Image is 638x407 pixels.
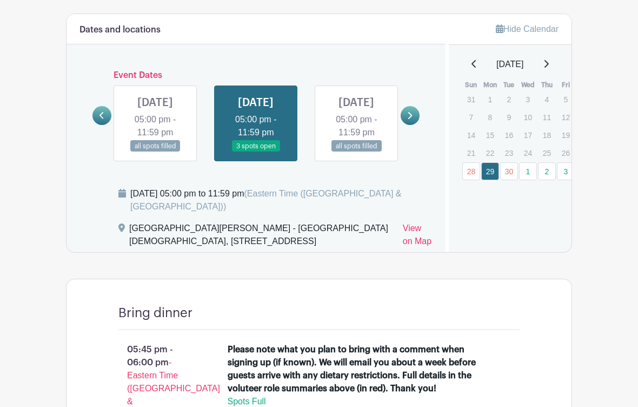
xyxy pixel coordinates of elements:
[538,127,556,143] p: 18
[496,24,559,34] a: Hide Calendar
[481,91,499,108] p: 1
[538,145,556,161] p: 25
[481,127,499,143] p: 15
[557,91,575,108] p: 5
[500,109,518,126] p: 9
[519,145,537,161] p: 24
[481,109,499,126] p: 8
[496,58,523,71] span: [DATE]
[519,162,537,180] a: 1
[130,189,402,211] span: (Eastern Time ([GEOGRAPHIC_DATA] & [GEOGRAPHIC_DATA]))
[462,80,481,90] th: Sun
[481,145,499,161] p: 22
[557,127,575,143] p: 19
[481,162,499,180] a: 29
[462,109,480,126] p: 7
[519,109,537,126] p: 10
[557,162,575,180] a: 3
[481,80,500,90] th: Mon
[557,109,575,126] p: 12
[228,397,266,406] span: Spots Full
[519,127,537,143] p: 17
[537,80,556,90] th: Thu
[403,222,433,252] a: View on Map
[111,70,401,81] h6: Event Dates
[519,91,537,108] p: 3
[130,187,433,213] div: [DATE] 05:00 pm to 11:59 pm
[556,80,575,90] th: Fri
[538,91,556,108] p: 4
[79,25,161,35] h6: Dates and locations
[462,127,480,143] p: 14
[500,145,518,161] p: 23
[462,91,480,108] p: 31
[538,162,556,180] a: 2
[462,162,480,180] a: 28
[500,80,519,90] th: Tue
[500,162,518,180] a: 30
[462,145,480,161] p: 21
[519,80,537,90] th: Wed
[538,109,556,126] p: 11
[228,343,494,395] div: Please note what you plan to bring with a comment when signing up (if known). We will email you a...
[557,145,575,161] p: 26
[129,222,394,252] div: [GEOGRAPHIC_DATA][PERSON_NAME] - [GEOGRAPHIC_DATA][DEMOGRAPHIC_DATA], [STREET_ADDRESS]
[500,91,518,108] p: 2
[500,127,518,143] p: 16
[118,305,192,321] h4: Bring dinner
